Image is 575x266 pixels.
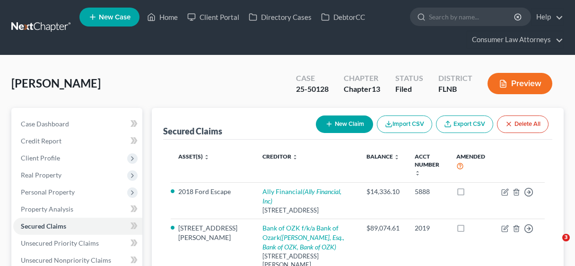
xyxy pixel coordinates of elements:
[415,170,420,176] i: unfold_more
[366,187,400,196] div: $14,336.10
[244,9,316,26] a: Directory Cases
[262,224,344,251] a: Bank of OZK f/k/a Bank of Ozark([PERSON_NAME], Esq., Bank of OZK, Bank of OZK)
[438,84,472,95] div: FLNB
[438,73,472,84] div: District
[13,218,142,235] a: Secured Claims
[21,137,61,145] span: Credit Report
[562,234,570,241] span: 3
[531,9,563,26] a: Help
[11,76,101,90] span: [PERSON_NAME]
[13,133,142,150] a: Credit Report
[372,84,380,93] span: 13
[99,14,131,21] span: New Case
[316,9,370,26] a: DebtorCC
[377,115,432,133] button: Import CSV
[436,115,493,133] a: Export CSV
[13,115,142,133] a: Case Dashboard
[21,239,99,247] span: Unsecured Priority Claims
[21,222,66,230] span: Secured Claims
[543,234,566,257] iframe: Intercom live chat
[13,235,142,252] a: Unsecured Priority Claims
[204,154,209,160] i: unfold_more
[296,73,329,84] div: Case
[344,84,380,95] div: Chapter
[178,187,247,196] li: 2018 Ford Escape
[344,73,380,84] div: Chapter
[21,171,61,179] span: Real Property
[178,223,247,242] li: [STREET_ADDRESS][PERSON_NAME]
[497,115,549,133] button: Delete All
[415,187,442,196] div: 5888
[366,153,400,160] a: Balance unfold_more
[395,84,423,95] div: Filed
[394,154,400,160] i: unfold_more
[21,188,75,196] span: Personal Property
[316,115,373,133] button: New Claim
[183,9,244,26] a: Client Portal
[13,201,142,218] a: Property Analysis
[178,153,209,160] a: Asset(s) unfold_more
[296,84,329,95] div: 25-50128
[21,120,69,128] span: Case Dashboard
[262,233,344,251] i: ([PERSON_NAME], Esq., Bank of OZK, Bank of OZK)
[142,9,183,26] a: Home
[21,256,111,264] span: Unsecured Nonpriority Claims
[21,154,60,162] span: Client Profile
[262,153,298,160] a: Creditor unfold_more
[262,187,341,205] i: (Ally Financial, Inc)
[395,73,423,84] div: Status
[415,223,442,233] div: 2019
[449,147,494,183] th: Amended
[429,8,515,26] input: Search by name...
[163,125,222,137] div: Secured Claims
[262,206,351,215] div: [STREET_ADDRESS]
[262,187,341,205] a: Ally Financial(Ally Financial, Inc)
[415,153,439,176] a: Acct Number unfold_more
[467,31,563,48] a: Consumer Law Attorneys
[366,223,400,233] div: $89,074.61
[488,73,552,94] button: Preview
[21,205,73,213] span: Property Analysis
[292,154,298,160] i: unfold_more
